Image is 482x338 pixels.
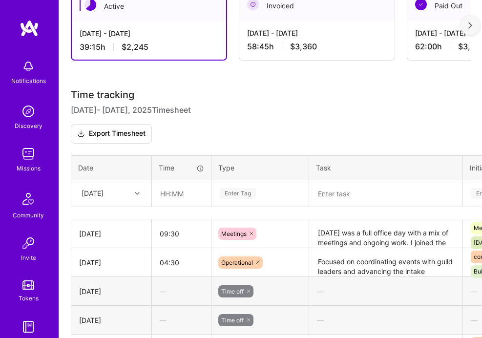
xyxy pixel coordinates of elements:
span: $2,245 [122,42,148,52]
button: Export Timesheet [71,124,152,144]
i: icon Chevron [135,191,140,196]
div: [DATE] [82,189,104,199]
th: Task [309,155,463,180]
div: [DATE] [79,229,144,239]
img: teamwork [19,144,38,164]
img: discovery [19,102,38,121]
div: [DATE] - [DATE] [80,29,218,39]
div: [DATE] [79,258,144,268]
div: Invite [21,253,36,263]
span: [DATE] - [DATE] , 2025 Timesheet [71,105,191,116]
div: — [309,308,462,333]
img: right [468,22,472,29]
img: Community [17,187,40,211]
div: Community [13,211,44,220]
span: Meetings [221,230,247,237]
div: — [152,279,211,304]
img: tokens [22,280,34,290]
div: Discovery [15,121,42,131]
div: Notifications [11,76,46,86]
div: [DATE] [79,316,144,325]
div: Enter Tag [220,187,256,201]
div: — [152,308,211,333]
th: Date [71,155,152,180]
div: Missions [17,164,41,173]
th: Type [211,155,309,180]
div: — [309,279,462,304]
span: Time off [221,317,244,324]
i: icon Download [77,129,85,139]
input: HH:MM [152,221,211,247]
img: bell [19,57,38,76]
span: Time off [221,288,244,295]
textarea: Focused on coordinating events with guild leaders and advancing the intake process, including han... [310,249,461,276]
span: $3,360 [290,42,317,52]
input: HH:MM [152,250,211,275]
img: Invite [19,233,38,253]
textarea: [DATE] was a full office day with a mix of meetings and ongoing work. I joined the weekly sync wi... [310,220,461,247]
div: [DATE] [79,287,144,296]
div: Time [159,163,204,173]
img: logo [20,20,39,37]
span: Operational [221,259,253,266]
div: 39:15 h [80,42,218,52]
div: [DATE] - [DATE] [247,28,387,38]
span: Time tracking [71,89,134,101]
div: 58:45 h [247,42,387,52]
div: Tokens [19,294,39,303]
img: guide book [19,317,38,337]
input: HH:MM [152,181,210,207]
